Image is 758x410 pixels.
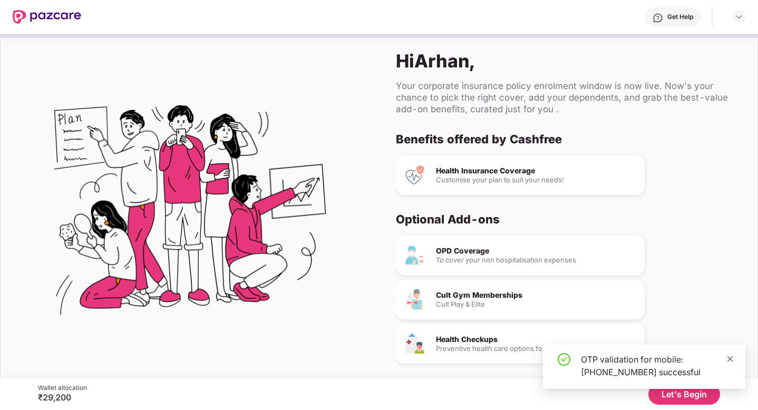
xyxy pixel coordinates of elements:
div: Hi Arhan , [396,50,741,72]
div: Benefits offered by Cashfree [396,132,732,147]
div: Get Help [667,13,693,21]
span: close [726,355,734,363]
img: Flex Benefits Illustration [54,78,326,349]
img: Cult Gym Memberships [404,289,425,310]
div: Cult Play & Elite [436,301,636,308]
img: Health Checkups [404,333,425,354]
div: Cult Gym Memberships [436,291,636,299]
div: Health Checkups [436,336,636,343]
div: To cover your non hospitalisation expenses [436,257,636,263]
span: check-circle [558,353,570,366]
img: New Pazcare Logo [13,10,81,24]
div: Health Insurance Coverage [436,167,636,174]
div: Optional Add-ons [396,212,732,227]
div: Preventive health care options for you [436,345,636,352]
div: Wallet allocation [38,384,87,392]
div: OPD Coverage [436,247,636,255]
img: OPD Coverage [404,245,425,266]
img: Health Insurance Coverage [404,164,425,186]
div: Your corporate insurance policy enrolment window is now live. Now's your chance to pick the right... [396,80,741,115]
div: ₹29,200 [38,392,87,403]
img: svg+xml;base64,PHN2ZyBpZD0iSGVscC0zMngzMiIgeG1sbnM9Imh0dHA6Ly93d3cudzMub3JnLzIwMDAvc3ZnIiB3aWR0aD... [653,13,663,23]
div: OTP validation for mobile: [PHONE_NUMBER] successful [581,353,733,378]
img: svg+xml;base64,PHN2ZyBpZD0iRHJvcGRvd24tMzJ4MzIiIHhtbG5zPSJodHRwOi8vd3d3LnczLm9yZy8yMDAwL3N2ZyIgd2... [735,13,743,21]
div: Customise your plan to suit your needs! [436,177,636,183]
